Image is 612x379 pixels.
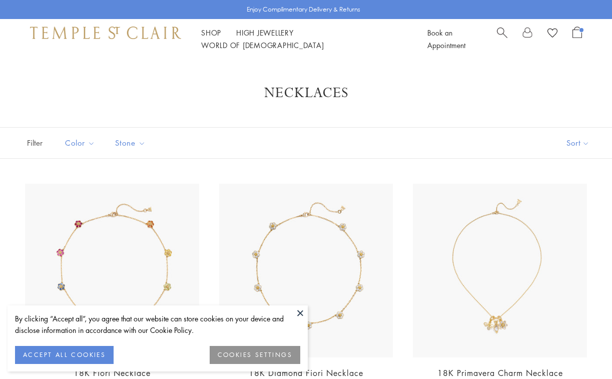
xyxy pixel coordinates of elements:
div: By clicking “Accept all”, you agree that our website can store cookies on your device and disclos... [15,313,300,336]
a: 18K Fiori Necklace [74,367,151,378]
button: Stone [108,132,153,154]
button: ACCEPT ALL COOKIES [15,346,114,364]
a: 18K Diamond Fiori Necklace [249,367,363,378]
img: 18K Fiori Necklace [25,184,199,358]
button: Color [58,132,103,154]
a: Search [497,27,507,52]
p: Enjoy Complimentary Delivery & Returns [247,5,360,15]
nav: Main navigation [201,27,405,52]
button: COOKIES SETTINGS [210,346,300,364]
img: Temple St. Clair [30,27,181,39]
a: High JewelleryHigh Jewellery [236,28,294,38]
a: World of [DEMOGRAPHIC_DATA]World of [DEMOGRAPHIC_DATA] [201,40,324,50]
a: 18K Primavera Charm Necklace [437,367,563,378]
span: Stone [110,137,153,149]
iframe: Gorgias live chat messenger [562,332,602,369]
a: Book an Appointment [427,28,465,50]
span: Color [60,137,103,149]
img: N31810-FIORI [219,184,393,358]
h1: Necklaces [40,84,572,102]
a: Open Shopping Bag [572,27,582,52]
img: NCH-E7BEEFIORBM [413,184,587,358]
a: View Wishlist [547,27,557,42]
button: Show sort by [544,128,612,158]
a: ShopShop [201,28,221,38]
